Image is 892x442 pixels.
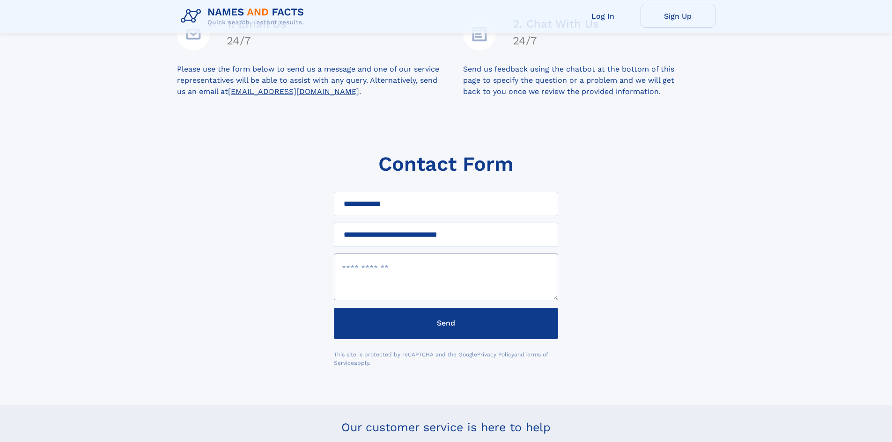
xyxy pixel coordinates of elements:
[513,34,599,47] h4: 24/7
[566,5,641,28] a: Log In
[177,4,312,29] img: Logo Names and Facts
[334,308,558,339] button: Send
[641,5,715,28] a: Sign Up
[463,64,715,97] div: Send us feedback using the chatbot at the bottom of this page to specify the question or a proble...
[334,350,558,367] div: This site is protected by reCAPTCHA and the Google and apply.
[177,64,463,97] div: Please use the form below to send us a message and one of our service representatives will be abl...
[227,34,287,47] h4: 24/7
[228,87,359,96] a: [EMAIL_ADDRESS][DOMAIN_NAME]
[334,351,548,366] a: Terms of Service
[477,351,514,358] a: Privacy Policy
[463,18,496,51] img: Details Icon
[378,152,514,175] h1: Contact Form
[177,18,210,51] img: Email Address Icon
